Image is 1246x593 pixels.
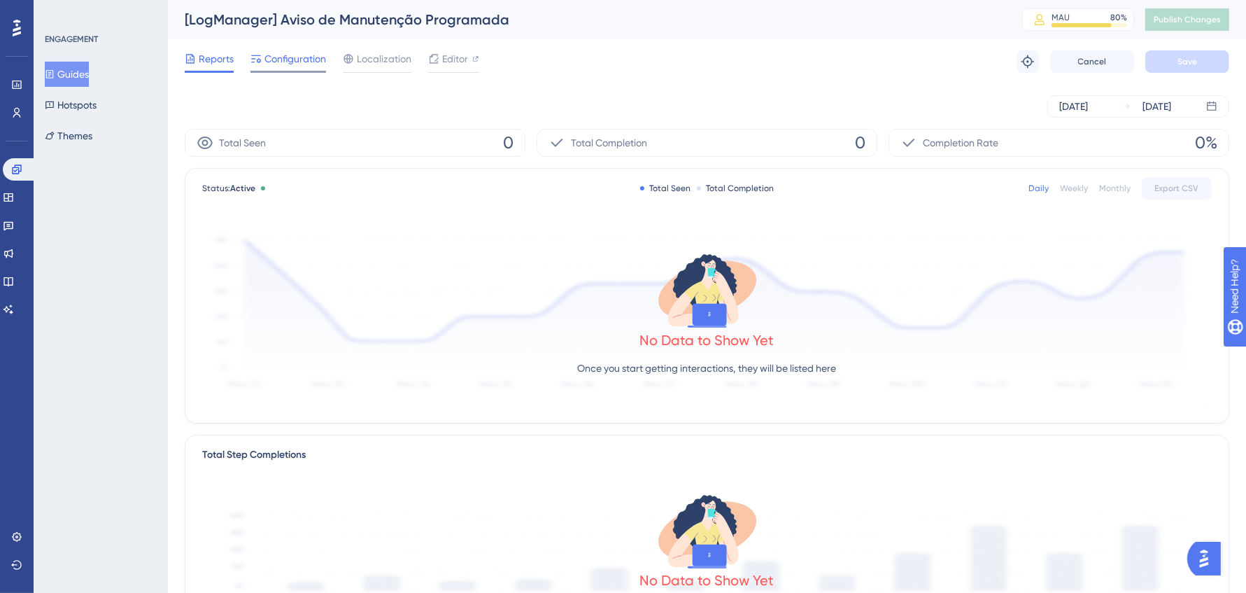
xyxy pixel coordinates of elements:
[1050,50,1134,73] button: Cancel
[1177,56,1197,67] span: Save
[230,183,255,193] span: Active
[1195,132,1217,154] span: 0%
[199,50,234,67] span: Reports
[1145,8,1229,31] button: Publish Changes
[571,134,647,151] span: Total Completion
[503,132,514,154] span: 0
[1142,98,1171,115] div: [DATE]
[1060,183,1088,194] div: Weekly
[640,571,774,590] div: No Data to Show Yet
[202,447,306,463] div: Total Step Completions
[357,50,411,67] span: Localization
[855,132,865,154] span: 0
[640,183,691,194] div: Total Seen
[442,50,468,67] span: Editor
[1142,177,1212,200] button: Export CSV
[1078,56,1107,67] span: Cancel
[45,34,98,45] div: ENGAGEMENT
[578,360,837,377] p: Once you start getting interactions, they will be listed here
[1028,183,1049,194] div: Daily
[1099,183,1131,194] div: Monthly
[45,92,97,118] button: Hotspots
[45,62,89,87] button: Guides
[1155,183,1199,194] span: Export CSV
[1145,50,1229,73] button: Save
[640,330,774,350] div: No Data to Show Yet
[219,134,266,151] span: Total Seen
[1154,14,1221,25] span: Publish Changes
[923,134,998,151] span: Completion Rate
[33,4,87,20] span: Need Help?
[1052,12,1070,23] div: MAU
[1059,98,1088,115] div: [DATE]
[1187,538,1229,580] iframe: UserGuiding AI Assistant Launcher
[185,10,987,29] div: [LogManager] Aviso de Manutenção Programada
[264,50,326,67] span: Configuration
[202,183,255,194] span: Status:
[697,183,774,194] div: Total Completion
[1110,12,1127,23] div: 80 %
[45,123,92,148] button: Themes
